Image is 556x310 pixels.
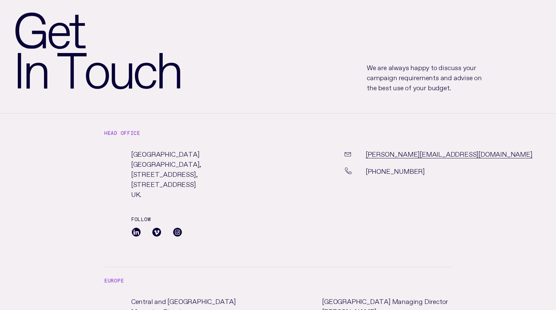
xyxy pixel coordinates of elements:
h4: Head office [104,124,452,148]
p: We are always happy to discuss your campaign requirements and advise on the best use of your budget. [367,62,485,92]
p: [PHONE_NUMBER] [366,165,425,175]
p: [GEOGRAPHIC_DATA] [GEOGRAPHIC_DATA], [STREET_ADDRESS], [STREET_ADDRESS] UK. [131,148,272,199]
a: [PERSON_NAME][EMAIL_ADDRESS][DOMAIN_NAME] [366,148,533,158]
h4: Follow [131,211,272,225]
h4: Europe [104,267,452,296]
